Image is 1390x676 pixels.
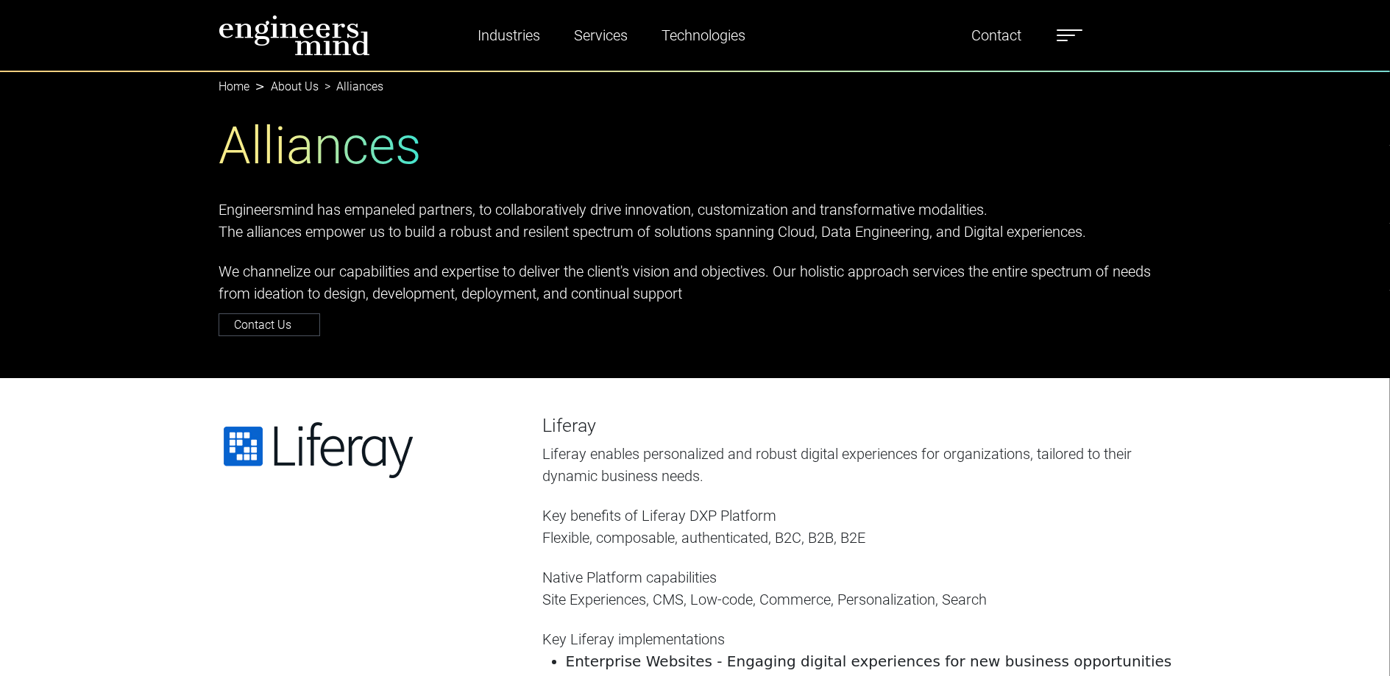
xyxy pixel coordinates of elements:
[219,79,249,93] a: Home
[568,18,634,52] a: Services
[219,221,1172,243] p: The alliances empower us to build a robust and resilent spectrum of solutions spanning Cloud, Dat...
[219,313,320,336] a: Contact Us
[472,18,546,52] a: Industries
[542,505,1172,527] p: Key benefits of Liferay DXP Platform
[965,18,1027,52] a: Contact
[219,71,1172,88] nav: breadcrumb
[542,566,1172,588] p: Native Platform capabilities
[219,15,370,56] img: logo
[219,199,1172,221] p: Engineersmind has empaneled partners, to collaboratively drive innovation, customization and tran...
[542,628,1172,650] p: Key Liferay implementations
[656,18,751,52] a: Technologies
[271,79,319,93] a: About Us
[219,115,421,176] span: Alliances
[219,260,1172,305] p: We channelize our capabilities and expertise to deliver the client's vision and objectives. Our h...
[219,415,416,485] img: gif
[542,443,1172,487] p: Liferay enables personalized and robust digital experiences for organizations, tailored to their ...
[319,78,383,96] li: Alliances
[542,415,1172,437] h4: Liferay
[542,527,1172,549] p: Flexible, composable, authenticated, B2C, B2B, B2E
[566,650,1172,672] li: Enterprise Websites - Engaging digital experiences for new business opportunities
[542,588,1172,611] p: Site Experiences, CMS, Low-code, Commerce, Personalization, Search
